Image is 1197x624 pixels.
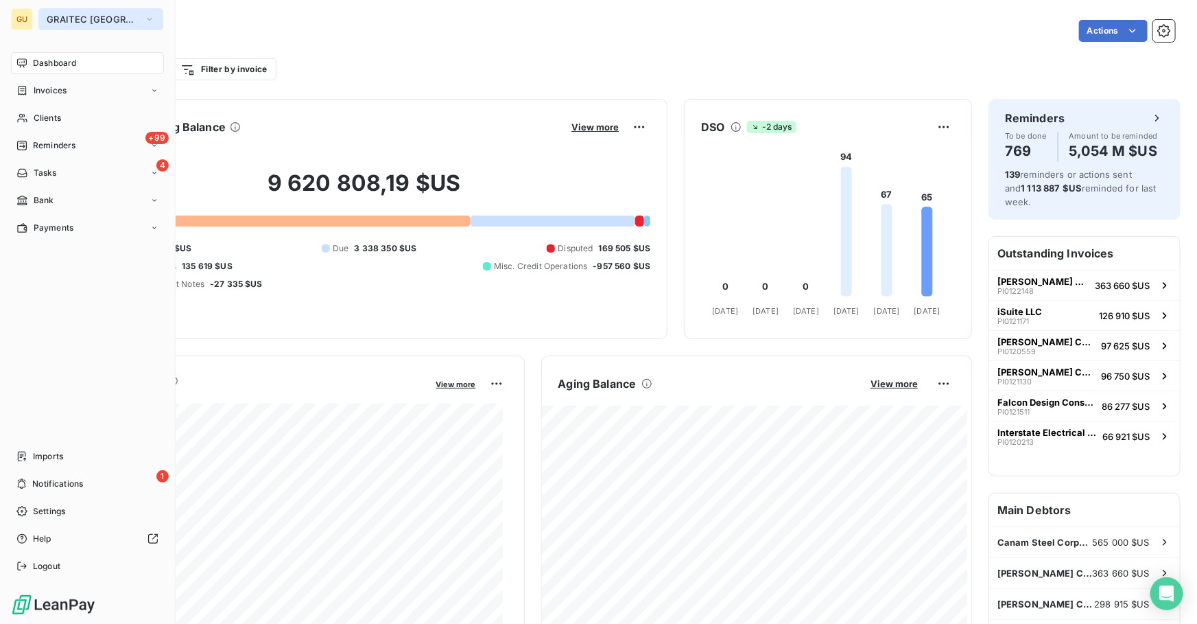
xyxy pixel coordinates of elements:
span: Canam Steel Corporation ([GEOGRAPHIC_DATA]) [997,537,1092,548]
span: View more [870,378,918,389]
tspan: [DATE] [874,306,900,316]
span: PI0121511 [997,408,1030,416]
span: View more [571,122,619,132]
span: 3 338 350 $US [354,242,416,255]
span: iSuite LLC [997,306,1042,317]
span: [PERSON_NAME] Construction [997,367,1095,378]
span: 139 [1005,169,1020,180]
button: [PERSON_NAME] ConstructionPI012055997 625 $US [989,330,1180,360]
span: Settings [33,505,65,518]
button: iSuite LLCPI0121171126 910 $US [989,300,1180,330]
button: Interstate Electrical ServicesPI012021366 921 $US [989,421,1180,451]
span: Reminders [33,139,75,152]
span: [PERSON_NAME] Construction [997,336,1095,347]
tspan: [DATE] [914,306,940,316]
span: Help [33,533,51,545]
span: GRAITEC [GEOGRAPHIC_DATA] [47,14,139,25]
span: Bank [34,194,54,207]
span: Monthly Revenue [78,389,427,404]
h6: Reminders [1005,110,1065,126]
span: 97 625 $US [1101,340,1150,351]
span: 1 [156,470,169,483]
button: View more [432,378,480,390]
span: PI0122148 [997,287,1034,295]
button: Actions [1079,20,1148,42]
span: reminders or actions sent and reminded for last week. [1005,169,1157,207]
span: Disputed [558,242,593,255]
span: View more [436,380,476,389]
span: [PERSON_NAME] Construction [997,599,1094,610]
span: 1 113 887 $US [1021,183,1082,194]
span: Dashboard [33,57,76,69]
button: View more [866,378,922,390]
span: [PERSON_NAME] Company [997,568,1092,579]
span: 298 915 $US [1094,599,1150,610]
span: Falcon Design Consultants [997,397,1096,408]
button: View more [567,121,623,133]
span: Interstate Electrical Services [997,427,1097,438]
tspan: [DATE] [753,306,779,316]
span: Invoices [34,84,67,97]
span: -957 560 $US [593,260,651,273]
span: Imports [33,450,63,463]
button: [PERSON_NAME] ConstructionPI012113096 750 $US [989,360,1180,391]
span: Due [333,242,348,255]
span: 135 619 $US [182,260,233,273]
span: 565 000 $US [1092,537,1150,548]
tspan: [DATE] [833,306,860,316]
div: GU [11,8,33,30]
button: Filter by invoice [171,58,276,80]
span: -27 335 $US [210,278,263,290]
h4: 5,054 M $US [1069,140,1158,162]
span: 4 [156,159,169,172]
span: Logout [33,560,60,573]
div: Open Intercom Messenger [1150,577,1183,610]
a: Help [11,528,164,550]
span: PI0121130 [997,378,1032,386]
h6: DSO [701,119,724,135]
span: 66 921 $US [1102,431,1150,442]
h2: 9 620 808,19 $US [78,170,650,211]
span: 363 660 $US [1092,568,1150,579]
span: [PERSON_NAME] Company [997,276,1089,287]
span: Clients [34,112,61,124]
span: +99 [145,132,169,144]
span: 86 277 $US [1102,401,1150,412]
span: Payments [34,222,73,234]
button: [PERSON_NAME] CompanyPI0122148363 660 $US [989,270,1180,300]
span: PI0120559 [997,347,1036,356]
span: To be done [1005,132,1047,140]
span: Tasks [34,167,57,179]
span: 126 910 $US [1099,310,1150,321]
span: 96 750 $US [1101,371,1150,382]
span: Misc. Credit Operations [494,260,587,273]
h6: Outstanding Invoices [989,237,1180,270]
span: 169 505 $US [599,242,651,255]
span: Amount to be reminded [1069,132,1158,140]
tspan: [DATE] [793,306,819,316]
h6: Aging Balance [558,375,637,392]
span: 363 660 $US [1095,280,1150,291]
span: -2 days [747,121,796,133]
span: Notifications [32,478,83,490]
tspan: [DATE] [713,306,739,316]
img: Logo LeanPay [11,594,96,616]
span: PI0121171 [997,317,1029,325]
span: PI0120213 [997,438,1034,446]
button: Falcon Design ConsultantsPI012151186 277 $US [989,391,1180,421]
h6: Main Debtors [989,494,1180,527]
h4: 769 [1005,140,1047,162]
